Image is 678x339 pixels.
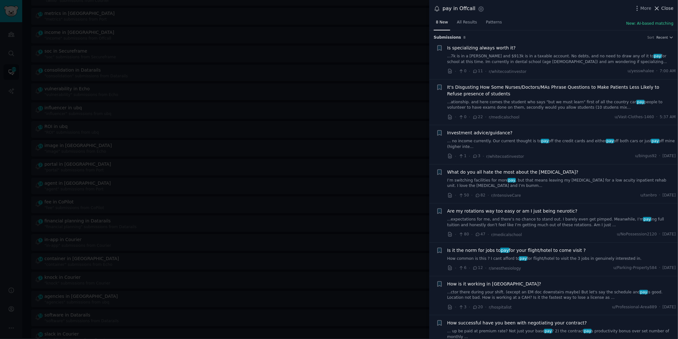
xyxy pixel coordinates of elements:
span: pay [636,100,645,104]
span: pay [640,290,648,294]
a: How common is this ? I cant afford topayfor flight/hotel to visit the 3 jobs in genuinely interes... [447,256,676,262]
span: [DATE] [663,153,676,159]
span: pay [643,217,651,221]
span: 50 [458,193,469,198]
span: u/bingus92 [635,153,657,159]
a: Is it the norm for jobs topayfor your flight/hotel to come visit ? [447,247,586,254]
span: pay [519,256,527,261]
span: · [455,192,456,199]
span: 8 New [436,20,448,25]
span: · [656,68,658,74]
span: 7:00 AM [660,68,676,74]
a: All Results [455,17,479,30]
span: pay [654,54,662,58]
span: How successful have you been with negotiating your contract? [447,320,587,326]
span: 80 [458,232,469,237]
span: · [659,232,661,237]
span: u/Professional-Area889 [612,304,657,310]
div: Sort [648,35,655,40]
div: pay in Offcall [443,5,476,13]
span: · [455,265,456,272]
span: r/IntensiveCare [491,193,521,198]
span: · [485,114,486,120]
span: pay [541,139,549,143]
span: 47 [475,232,485,237]
span: 6 [458,265,466,271]
a: Patterns [484,17,504,30]
span: Patterns [486,20,502,25]
span: 5:37 AM [660,114,676,120]
span: [DATE] [663,265,676,271]
span: r/medicalschool [491,233,522,237]
span: pay [606,139,614,143]
span: · [455,68,456,75]
a: It's Disgusting How Some Nurses/Doctors/MAs Phrase Questions to Make Patients Less Likely to Refu... [447,84,676,97]
button: More [634,5,652,12]
span: u/Parking-Property584 [614,265,657,271]
a: ...7k is in a [PERSON_NAME] and $913k is in a taxable account. No debts, and no need to draw any ... [447,54,676,65]
span: 0 [458,68,466,74]
span: · [488,231,489,238]
span: u/yesswhalee [628,68,654,74]
span: · [471,231,473,238]
button: Close [654,5,674,12]
span: · [469,68,470,75]
a: 8 New [434,17,450,30]
span: r/hospitalist [489,305,512,310]
span: Close [662,5,674,12]
a: I’m switching facilities for morepay, but that means leaving my [MEDICAL_DATA] for a low acuity i... [447,178,676,189]
a: Is specializing always worth it? [447,45,516,51]
span: r/medicalschool [489,115,520,119]
span: · [469,265,470,272]
span: · [469,114,470,120]
span: Recent [656,35,668,40]
span: · [455,304,456,310]
span: 8 [464,35,466,39]
span: 3 [458,304,466,310]
span: · [455,114,456,120]
button: Recent [656,35,674,40]
span: Submission s [434,35,461,41]
span: u/tanbro [641,193,657,198]
span: pay [508,178,516,182]
span: pay [500,248,510,253]
span: · [485,265,486,272]
span: · [471,192,473,199]
span: 11 [472,68,483,74]
span: pay [651,139,659,143]
span: r/whitecoatinvestor [486,154,524,159]
a: How is it working in [GEOGRAPHIC_DATA]? [447,281,541,287]
span: u/NoPossession2120 [617,232,657,237]
span: r/anesthesiology [489,266,521,271]
span: 0 [458,114,466,120]
button: New: AI-based matching [626,21,674,27]
span: All Results [457,20,477,25]
a: Are my rotations way too easy or am I just being neurotic? [447,208,578,214]
span: r/whitecoatinvestor [489,69,527,74]
span: · [659,193,661,198]
span: 12 [472,265,483,271]
span: [DATE] [663,304,676,310]
span: 3 [472,153,480,159]
span: [DATE] [663,193,676,198]
span: pay [583,329,592,333]
span: · [483,153,484,160]
span: pay [544,329,552,333]
a: Investment advice/guidance? [447,130,513,136]
span: 82 [475,193,485,198]
span: [DATE] [663,232,676,237]
span: · [659,265,661,271]
a: ...expectations for me, and there’s no chance to stand out. I barely even get pimped. Meanwhile, ... [447,217,676,228]
span: · [656,114,658,120]
a: ...ctor there during your shift. (except an EM doc downstairs maybe) But let's say the schedule a... [447,290,676,301]
span: 20 [472,304,483,310]
span: · [485,68,486,75]
span: Is it the norm for jobs to for your flight/hotel to come visit ? [447,247,586,254]
span: · [469,153,470,160]
a: ...ationship. and here comes the student who says "but we must learn" first of all the country ca... [447,99,676,111]
span: 1 [458,153,466,159]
